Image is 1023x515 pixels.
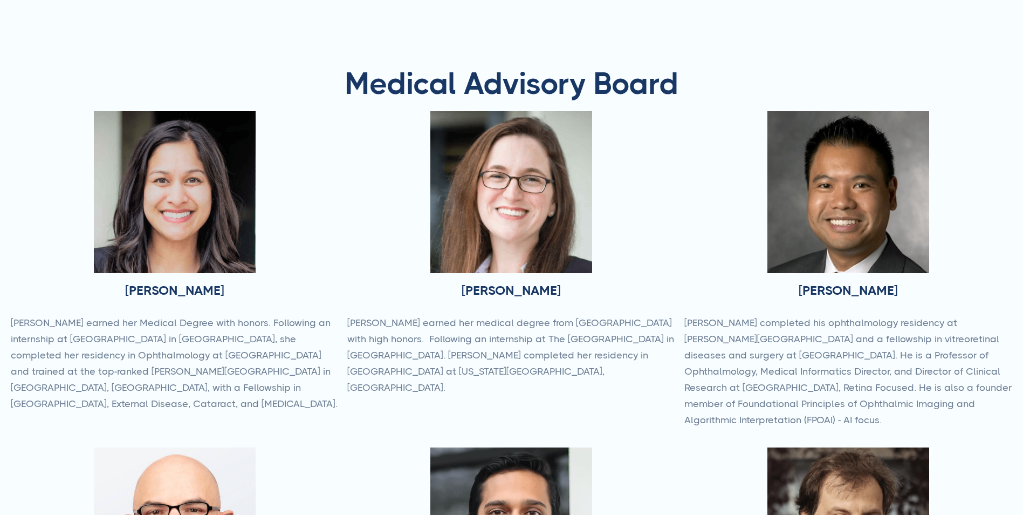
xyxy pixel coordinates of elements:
[11,67,1012,100] h1: Medical Advisory Board
[347,315,675,396] p: [PERSON_NAME] earned her medical degree from [GEOGRAPHIC_DATA] with high honors. Following an int...
[125,282,224,300] h3: [PERSON_NAME]
[799,282,898,300] h3: [PERSON_NAME]
[462,282,561,300] h3: [PERSON_NAME]
[11,315,339,412] p: [PERSON_NAME] earned her Medical Degree with honors. Following an internship at [GEOGRAPHIC_DATA]...
[684,315,1012,428] p: [PERSON_NAME] completed his ophthalmology residency at [PERSON_NAME][GEOGRAPHIC_DATA] and a fello...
